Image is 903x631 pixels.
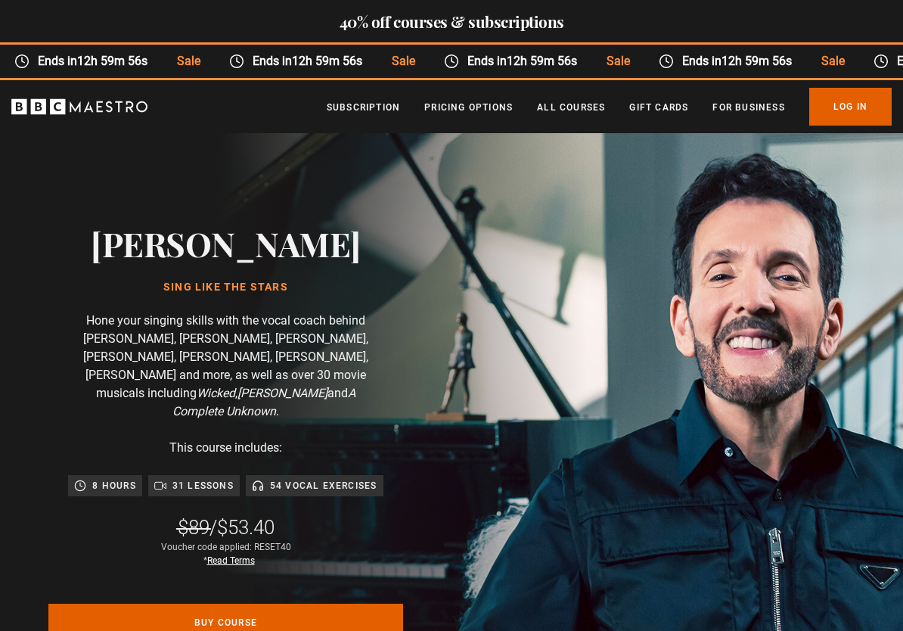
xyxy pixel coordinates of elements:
[721,54,791,68] time: 12h 59m 56s
[591,52,644,70] span: Sale
[172,478,234,493] p: 31 lessons
[178,514,275,540] div: /
[217,516,275,539] span: $53.40
[806,52,858,70] span: Sale
[327,100,400,115] a: Subscription
[327,88,892,126] nav: Primary
[77,54,147,68] time: 12h 59m 56s
[197,386,235,400] i: Wicked
[809,88,892,126] a: Log In
[629,100,688,115] a: Gift Cards
[537,100,605,115] a: All Courses
[169,439,282,457] p: This course includes:
[172,386,355,418] i: A Complete Unknown
[712,100,784,115] a: For business
[91,224,361,263] h2: [PERSON_NAME]
[161,540,291,567] div: Voucher code applied: RESET40
[92,478,135,493] p: 8 hours
[29,52,161,70] span: Ends in
[162,52,214,70] span: Sale
[458,52,591,70] span: Ends in
[506,54,576,68] time: 12h 59m 56s
[292,54,362,68] time: 12h 59m 56s
[270,478,377,493] p: 54 Vocal Exercises
[178,516,209,539] span: $89
[75,312,377,421] p: Hone your singing skills with the vocal coach behind [PERSON_NAME], [PERSON_NAME], [PERSON_NAME],...
[207,555,255,566] a: Read Terms
[91,281,361,294] h1: Sing Like the Stars
[244,52,376,70] span: Ends in
[11,95,147,118] svg: BBC Maestro
[673,52,805,70] span: Ends in
[237,386,327,400] i: [PERSON_NAME]
[377,52,429,70] span: Sale
[424,100,513,115] a: Pricing Options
